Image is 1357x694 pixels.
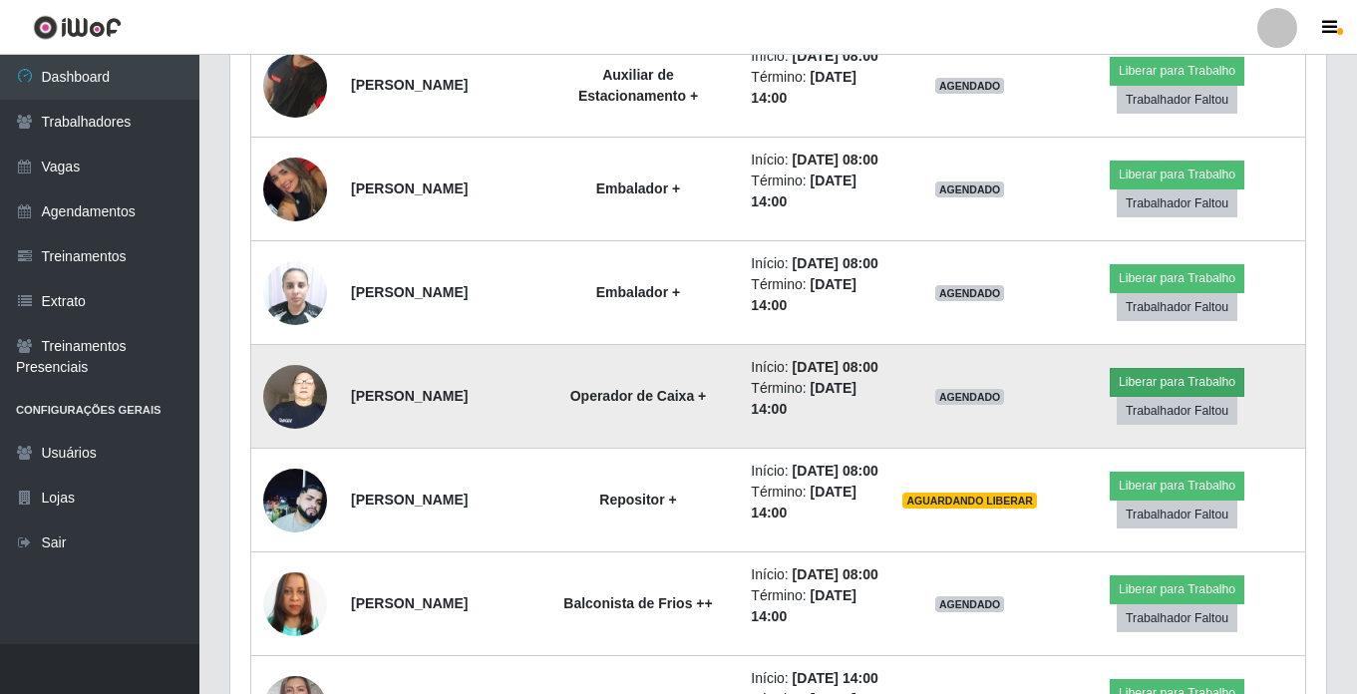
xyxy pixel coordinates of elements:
strong: [PERSON_NAME] [351,180,468,196]
li: Término: [751,378,878,420]
button: Liberar para Trabalho [1110,57,1244,85]
button: Liberar para Trabalho [1110,472,1244,500]
img: 1734615886150.jpeg [263,133,327,246]
strong: [PERSON_NAME] [351,492,468,508]
li: Início: [751,150,878,171]
strong: Auxiliar de Estacionamento + [578,67,698,104]
li: Término: [751,274,878,316]
button: Liberar para Trabalho [1110,264,1244,292]
img: CoreUI Logo [33,15,122,40]
li: Término: [751,482,878,523]
time: [DATE] 08:00 [793,48,878,64]
img: 1753114982332.jpeg [263,547,327,661]
strong: Embalador + [596,284,680,300]
button: Trabalhador Faltou [1117,86,1237,114]
strong: [PERSON_NAME] [351,77,468,93]
li: Início: [751,668,878,689]
strong: Operador de Caixa + [570,388,707,404]
time: [DATE] 08:00 [793,359,878,375]
strong: [PERSON_NAME] [351,595,468,611]
time: [DATE] 08:00 [793,463,878,479]
strong: [PERSON_NAME] [351,284,468,300]
li: Início: [751,564,878,585]
strong: Balconista de Frios ++ [563,595,712,611]
button: Trabalhador Faltou [1117,501,1237,528]
strong: Repositor + [599,492,676,508]
li: Início: [751,46,878,67]
strong: Embalador + [596,180,680,196]
li: Término: [751,585,878,627]
li: Início: [751,461,878,482]
time: [DATE] 08:00 [793,255,878,271]
li: Início: [751,357,878,378]
button: Liberar para Trabalho [1110,161,1244,188]
img: 1750371001902.jpeg [263,20,327,151]
span: AGENDADO [935,596,1005,612]
li: Término: [751,67,878,109]
strong: [PERSON_NAME] [351,388,468,404]
span: AGENDADO [935,78,1005,94]
time: [DATE] 14:00 [793,670,878,686]
button: Trabalhador Faltou [1117,397,1237,425]
button: Trabalhador Faltou [1117,189,1237,217]
img: 1744915076339.jpeg [263,469,327,532]
li: Início: [751,253,878,274]
button: Liberar para Trabalho [1110,368,1244,396]
span: AGENDADO [935,285,1005,301]
span: AGENDADO [935,181,1005,197]
span: AGENDADO [935,389,1005,405]
img: 1739994247557.jpeg [263,250,327,335]
li: Término: [751,171,878,212]
button: Liberar para Trabalho [1110,575,1244,603]
button: Trabalhador Faltou [1117,293,1237,321]
time: [DATE] 08:00 [793,566,878,582]
span: AGUARDANDO LIBERAR [902,493,1037,509]
img: 1723623614898.jpeg [263,354,327,439]
time: [DATE] 08:00 [793,152,878,168]
button: Trabalhador Faltou [1117,604,1237,632]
